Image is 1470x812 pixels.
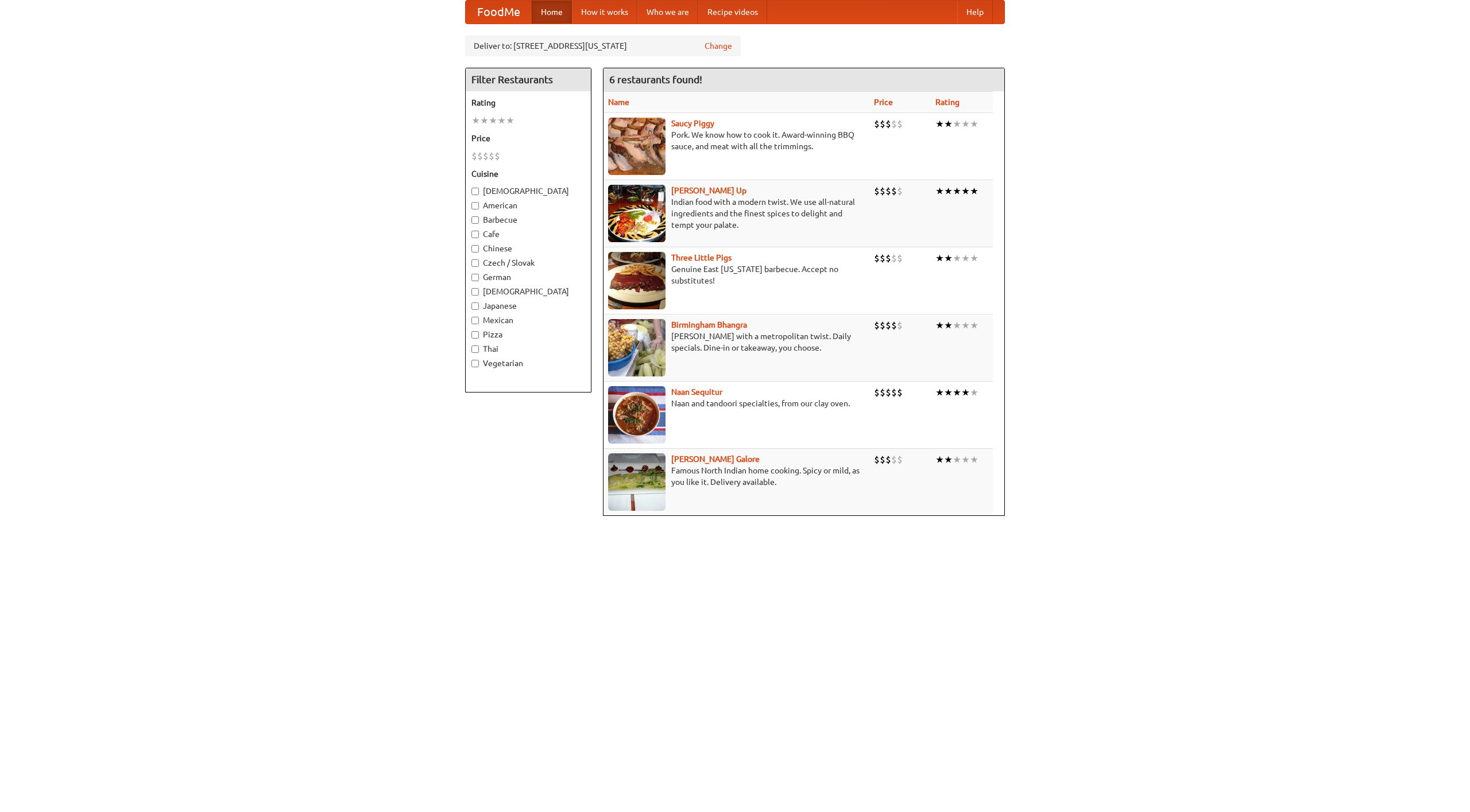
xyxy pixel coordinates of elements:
[891,319,897,332] li: $
[608,386,666,444] img: naansequitur.jpg
[944,118,953,130] li: ★
[471,150,477,162] li: $
[609,74,702,85] ng-pluralize: 6 restaurants found!
[970,319,978,332] li: ★
[935,386,944,399] li: ★
[471,288,479,296] input: [DEMOGRAPHIC_DATA]
[891,453,897,466] li: $
[471,214,585,226] label: Barbecue
[891,252,897,265] li: $
[471,360,479,367] input: Vegetarian
[471,114,480,127] li: ★
[874,252,880,265] li: $
[897,386,903,399] li: $
[471,317,479,324] input: Mexican
[880,386,885,399] li: $
[471,188,479,195] input: [DEMOGRAPHIC_DATA]
[874,386,880,399] li: $
[494,150,500,162] li: $
[891,386,897,399] li: $
[471,300,585,312] label: Japanese
[466,68,591,91] h4: Filter Restaurants
[471,329,585,340] label: Pizza
[891,185,897,197] li: $
[970,453,978,466] li: ★
[471,345,479,353] input: Thai
[608,398,865,409] p: Naan and tandoori specialties, from our clay oven.
[471,231,479,238] input: Cafe
[671,387,722,397] a: Naan Sequitur
[471,259,479,267] input: Czech / Slovak
[874,98,893,107] a: Price
[961,386,970,399] li: ★
[608,331,865,353] p: [PERSON_NAME] with a metropolitan twist. Daily specials. Dine-in or takeaway, you choose.
[885,185,891,197] li: $
[477,150,483,162] li: $
[671,119,714,128] a: Saucy Piggy
[961,118,970,130] li: ★
[897,319,903,332] li: $
[489,150,494,162] li: $
[471,185,585,197] label: [DEMOGRAPHIC_DATA]
[465,36,741,56] div: Deliver to: [STREET_ADDRESS][US_STATE]
[608,319,666,376] img: bhangra.jpg
[608,453,666,511] img: currygalore.jpg
[953,252,961,265] li: ★
[885,386,891,399] li: $
[471,257,585,269] label: Czech / Slovak
[671,320,747,329] b: Birmingham Bhangra
[935,185,944,197] li: ★
[874,453,880,466] li: $
[471,271,585,283] label: German
[961,252,970,265] li: ★
[953,185,961,197] li: ★
[471,243,585,254] label: Chinese
[935,118,944,130] li: ★
[608,98,629,107] a: Name
[471,274,479,281] input: German
[506,114,514,127] li: ★
[885,252,891,265] li: $
[471,133,585,144] h5: Price
[885,453,891,466] li: $
[935,98,960,107] a: Rating
[897,252,903,265] li: $
[471,202,479,209] input: American
[608,465,865,488] p: Famous North Indian home cooking. Spicy or mild, as you like it. Delivery available.
[608,263,865,286] p: Genuine East [US_STATE] barbecue. Accept no substitutes!
[471,168,585,180] h5: Cuisine
[880,319,885,332] li: $
[961,319,970,332] li: ★
[953,118,961,130] li: ★
[953,453,961,466] li: ★
[608,129,865,152] p: Pork. We know how to cook it. Award-winning BBQ sauce, and meat with all the trimmings.
[885,319,891,332] li: $
[471,216,479,224] input: Barbecue
[532,1,572,24] a: Home
[880,252,885,265] li: $
[671,186,746,195] a: [PERSON_NAME] Up
[944,319,953,332] li: ★
[970,252,978,265] li: ★
[483,150,489,162] li: $
[471,343,585,355] label: Thai
[953,319,961,332] li: ★
[944,453,953,466] li: ★
[880,118,885,130] li: $
[897,185,903,197] li: $
[880,453,885,466] li: $
[891,118,897,130] li: $
[489,114,497,127] li: ★
[874,185,880,197] li: $
[970,185,978,197] li: ★
[671,454,760,464] a: [PERSON_NAME] Galore
[471,286,585,297] label: [DEMOGRAPHIC_DATA]
[608,196,865,231] p: Indian food with a modern twist. We use all-natural ingredients and the finest spices to delight ...
[671,253,732,262] a: Three Little Pigs
[471,97,585,108] h5: Rating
